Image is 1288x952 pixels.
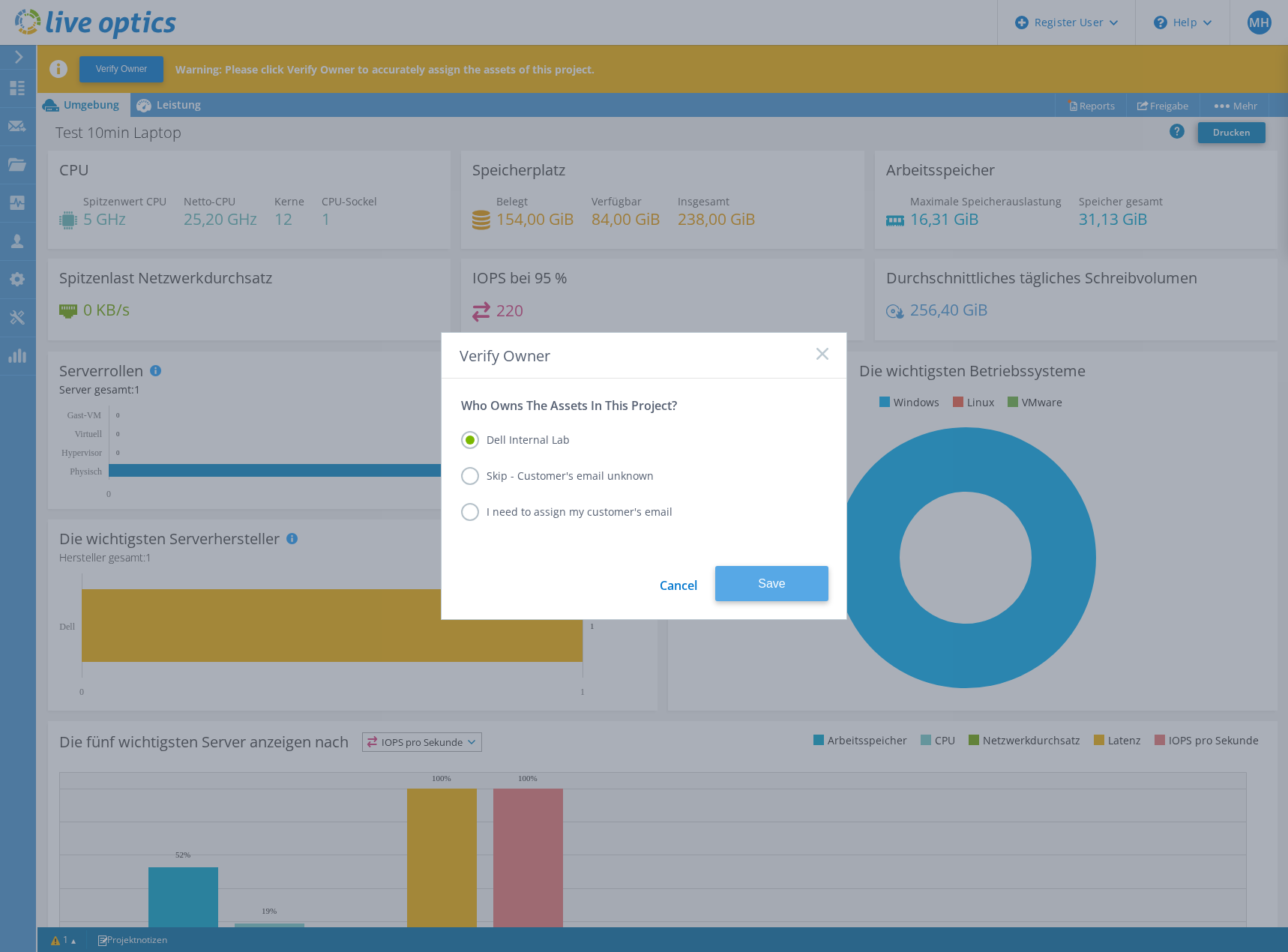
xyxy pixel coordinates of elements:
span: Verify Owner [460,346,550,366]
button: Save [715,566,828,601]
label: Dell Internal Lab [461,431,570,449]
label: I need to assign my customer's email [461,503,672,521]
a: Cancel [660,566,697,601]
label: Skip - Customer's email unknown [461,467,654,485]
p: Who Owns The Assets In This Project? [461,398,827,413]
